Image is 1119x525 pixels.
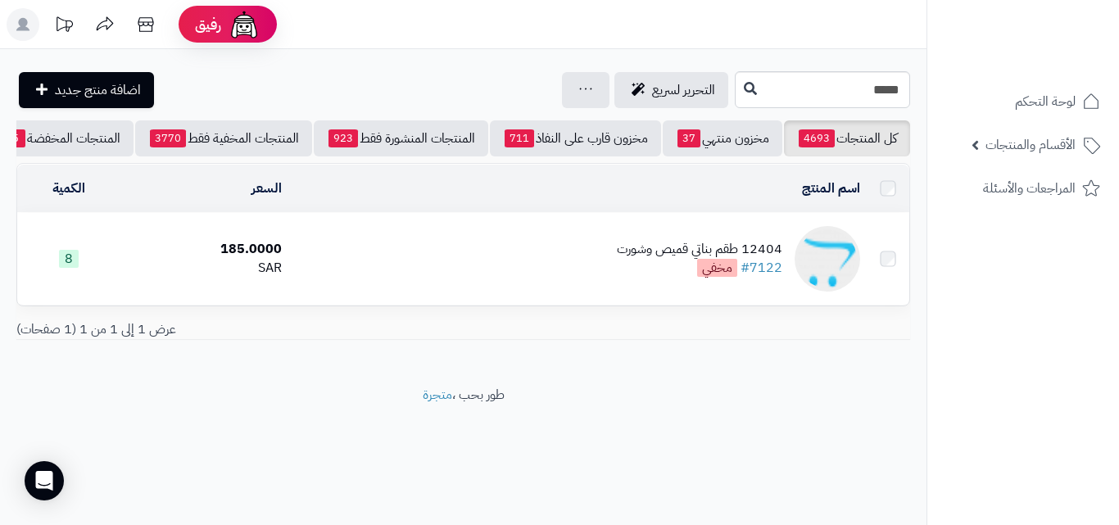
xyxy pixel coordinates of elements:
[127,240,282,259] div: 185.0000
[983,177,1076,200] span: المراجعات والأسئلة
[937,82,1109,121] a: لوحة التحكم
[677,129,700,147] span: 37
[423,385,452,405] a: متجرة
[314,120,488,156] a: المنتجات المنشورة فقط923
[985,134,1076,156] span: الأقسام والمنتجات
[59,250,79,268] span: 8
[697,259,737,277] span: مخفي
[127,259,282,278] div: SAR
[505,129,534,147] span: 711
[135,120,312,156] a: المنتجات المخفية فقط3770
[52,179,85,198] a: الكمية
[55,80,141,100] span: اضافة منتج جديد
[802,179,860,198] a: اسم المنتج
[251,179,282,198] a: السعر
[617,240,782,259] div: 12404 طقم بناتي قميص وشورت
[19,72,154,108] a: اضافة منتج جديد
[4,320,464,339] div: عرض 1 إلى 1 من 1 (1 صفحات)
[652,80,715,100] span: التحرير لسريع
[328,129,358,147] span: 923
[228,8,260,41] img: ai-face.png
[25,461,64,500] div: Open Intercom Messenger
[799,129,835,147] span: 4693
[614,72,728,108] a: التحرير لسريع
[741,258,782,278] a: #7122
[1008,12,1103,47] img: logo-2.png
[1015,90,1076,113] span: لوحة التحكم
[937,169,1109,208] a: المراجعات والأسئلة
[490,120,661,156] a: مخزون قارب على النفاذ711
[43,8,84,45] a: تحديثات المنصة
[795,226,860,292] img: 12404 طقم بناتي قميص وشورت
[663,120,782,156] a: مخزون منتهي37
[195,15,221,34] span: رفيق
[784,120,910,156] a: كل المنتجات4693
[150,129,186,147] span: 3770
